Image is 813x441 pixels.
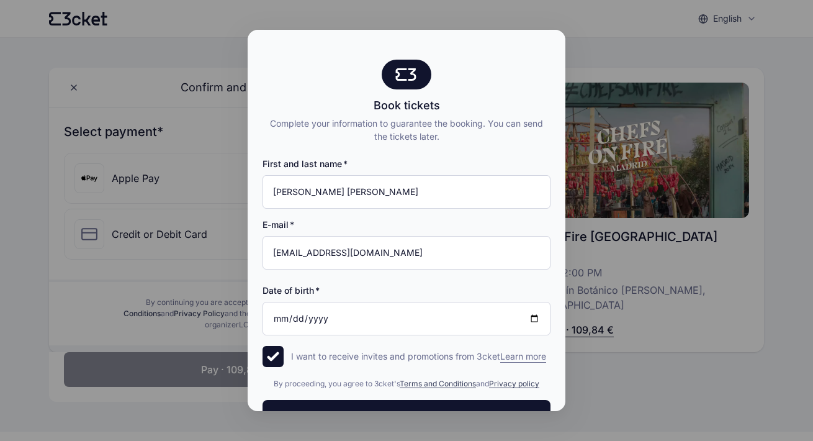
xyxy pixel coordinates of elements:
[385,410,428,425] span: Continue
[263,378,550,390] div: By proceeding, you agree to 3cket's and
[263,236,550,270] input: E-mail
[489,379,539,388] a: Privacy policy
[263,175,550,209] input: First and last name
[400,379,476,388] a: Terms and Conditions
[263,219,294,231] label: E-mail
[263,158,348,170] label: First and last name
[263,302,550,335] input: Date of birth
[263,284,320,297] label: Date of birth
[263,400,550,435] button: Continue
[291,350,546,363] p: I want to receive invites and promotions from 3cket
[263,97,550,114] div: Book tickets
[263,117,550,143] div: Complete your information to guarantee the booking. You can send the tickets later.
[500,350,546,363] span: Learn more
